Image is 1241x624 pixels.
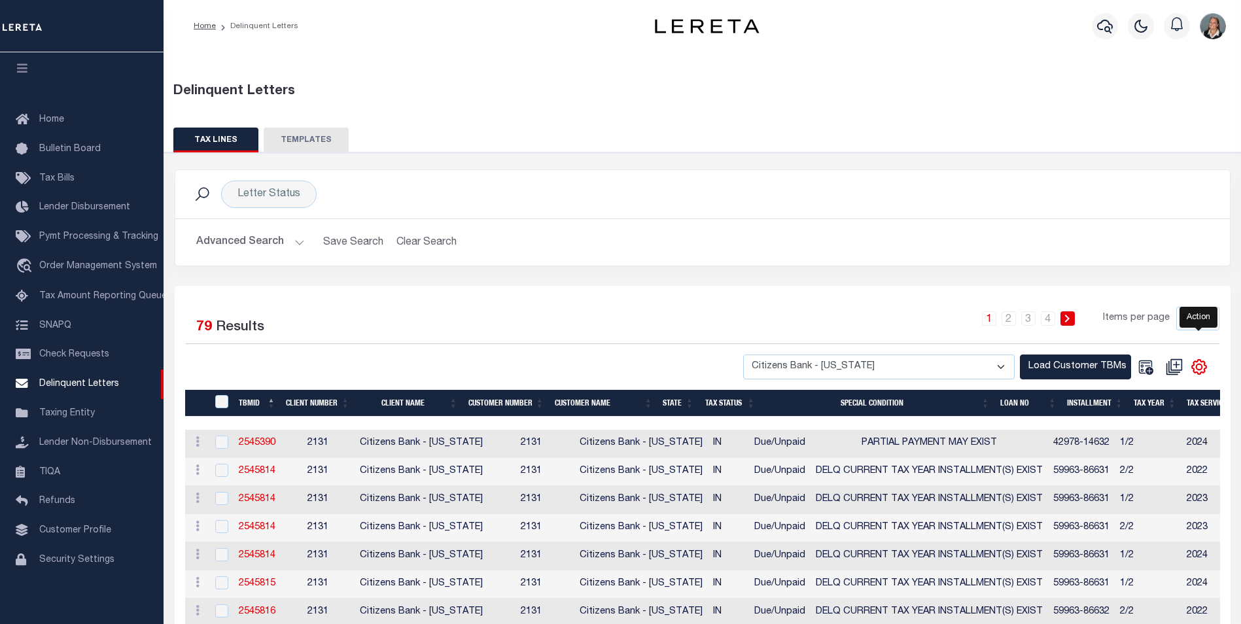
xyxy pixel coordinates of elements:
td: 2023 [1181,514,1234,542]
th: Customer Number: activate to sort column ascending [463,390,550,417]
td: 2024 [1181,542,1234,570]
span: DELQ CURRENT TAX YEAR INSTALLMENT(S) EXIST [816,607,1043,616]
span: 2131 [307,494,328,504]
span: 2131 [307,523,328,532]
span: Due/Unpaid [754,438,805,447]
div: Delinquent Letters [173,82,1232,101]
td: IN [708,570,749,598]
span: Order Management System [39,262,157,271]
span: 2131 [307,579,328,588]
span: Security Settings [39,555,114,564]
th: Client Number: activate to sort column ascending [281,390,355,417]
td: IN [708,486,749,514]
span: Citizens Bank - [US_STATE] [360,551,483,560]
span: 2131 [521,466,542,476]
a: 2545815 [239,579,275,588]
span: Check Requests [39,350,109,359]
a: 4 [1041,311,1055,326]
th: Installment: activate to sort column ascending [1062,390,1128,417]
span: Customer Profile [39,526,111,535]
li: Delinquent Letters [216,20,298,32]
label: Results [216,317,264,338]
span: 2131 [521,551,542,560]
td: 2022 [1181,458,1234,486]
span: 79 [196,321,212,334]
span: 2131 [307,607,328,616]
a: 2545814 [239,466,275,476]
span: Due/Unpaid [754,466,805,476]
span: Due/Unpaid [754,579,805,588]
button: TEMPLATES [264,128,349,152]
th: Special Condition: activate to sort column ascending [760,390,994,417]
td: 42978-14632 [1048,430,1115,458]
div: Action [1180,307,1217,328]
span: Taxing Entity [39,409,95,418]
th: Tax Status: activate to sort column ascending [699,390,760,417]
span: 2131 [307,551,328,560]
th: LOAN NO: activate to sort column ascending [995,390,1062,417]
span: Lender Non-Disbursement [39,438,152,447]
td: Citizens Bank - [US_STATE] [574,458,708,486]
span: Citizens Bank - [US_STATE] [360,494,483,504]
span: 2131 [521,494,542,504]
span: DELQ CURRENT TAX YEAR INSTALLMENT(S) EXIST [816,494,1043,504]
th: STATE: activate to sort column ascending [657,390,699,417]
a: 2545814 [239,551,275,560]
td: 1/2 [1115,430,1181,458]
span: Delinquent Letters [39,379,119,389]
td: 1/2 [1115,570,1181,598]
i: travel_explore [16,258,37,275]
span: TIQA [39,467,60,476]
button: Load Customer TBMs [1020,355,1131,380]
div: Letter Status [221,181,317,208]
span: 2131 [521,607,542,616]
span: DELQ CURRENT TAX YEAR INSTALLMENT(S) EXIST [816,551,1043,560]
a: 2545814 [239,523,275,532]
th: Client Name: activate to sort column ascending [355,390,463,417]
span: 2131 [521,579,542,588]
span: PARTIAL PAYMENT MAY EXIST [862,438,997,447]
span: Citizens Bank - [US_STATE] [360,579,483,588]
td: IN [708,514,749,542]
a: 2 [1002,311,1016,326]
td: 2/2 [1115,514,1181,542]
button: Save Search [315,230,391,255]
img: logo-dark.svg [655,19,760,33]
td: 59963-86631 [1048,458,1115,486]
td: 1/2 [1115,542,1181,570]
td: Citizens Bank - [US_STATE] [574,486,708,514]
th: Customer Name: activate to sort column ascending [550,390,658,417]
td: IN [708,542,749,570]
span: DELQ CURRENT TAX YEAR INSTALLMENT(S) EXIST [816,466,1043,476]
td: 2/2 [1115,458,1181,486]
span: Due/Unpaid [754,494,805,504]
span: Pymt Processing & Tracking [39,232,158,241]
td: 59963-86631 [1048,570,1115,598]
span: 2131 [307,438,328,447]
span: Items per page [1103,311,1170,326]
a: Home [194,22,216,30]
span: Due/Unpaid [754,523,805,532]
td: 2024 [1181,570,1234,598]
span: 2131 [521,438,542,447]
td: 2024 [1181,430,1234,458]
span: Citizens Bank - [US_STATE] [360,607,483,616]
span: 2131 [307,466,328,476]
td: 2023 [1181,486,1234,514]
td: Citizens Bank - [US_STATE] [574,514,708,542]
span: Due/Unpaid [754,607,805,616]
button: Clear Search [391,230,463,255]
span: Bulletin Board [39,145,101,154]
span: Tax Bills [39,174,75,183]
td: IN [708,458,749,486]
a: 2545816 [239,607,275,616]
td: Citizens Bank - [US_STATE] [574,430,708,458]
td: 59963-86631 [1048,542,1115,570]
button: TAX LINES [173,128,258,152]
span: Due/Unpaid [754,551,805,560]
span: Tax Amount Reporting Queue [39,292,167,301]
span: Citizens Bank - [US_STATE] [360,466,483,476]
th: Tax Year: activate to sort column ascending [1128,390,1181,417]
a: 2545814 [239,494,275,504]
td: 59963-86631 [1048,486,1115,514]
